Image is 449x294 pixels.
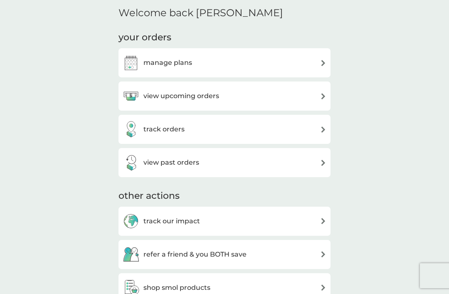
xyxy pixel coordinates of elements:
[320,251,326,257] img: arrow right
[320,126,326,133] img: arrow right
[320,93,326,99] img: arrow right
[118,190,180,203] h3: other actions
[143,124,185,135] h3: track orders
[320,284,326,291] img: arrow right
[320,60,326,66] img: arrow right
[143,91,219,101] h3: view upcoming orders
[320,160,326,166] img: arrow right
[143,216,200,227] h3: track our impact
[143,249,247,260] h3: refer a friend & you BOTH save
[118,31,171,44] h3: your orders
[143,157,199,168] h3: view past orders
[320,218,326,224] img: arrow right
[143,282,210,293] h3: shop smol products
[143,57,192,68] h3: manage plans
[118,7,283,19] h2: Welcome back [PERSON_NAME]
